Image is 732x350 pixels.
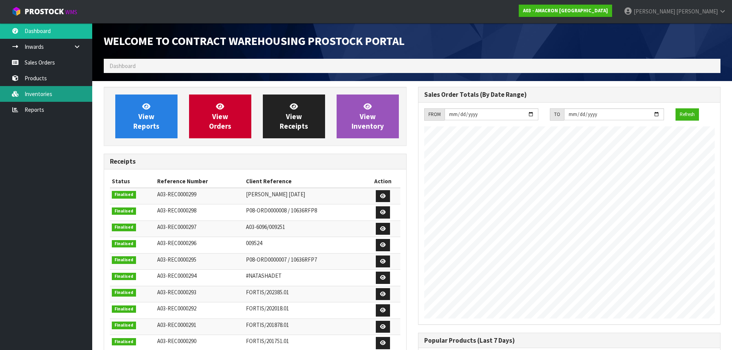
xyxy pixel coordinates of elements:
span: A03-REC0000292 [157,305,196,312]
span: [PERSON_NAME] [676,8,718,15]
h3: Popular Products (Last 7 Days) [424,337,715,344]
span: Welcome to Contract Warehousing ProStock Portal [104,33,405,48]
span: A03-REC0000295 [157,256,196,263]
span: Finalised [112,289,136,297]
span: View Orders [209,102,231,131]
span: A03-REC0000290 [157,337,196,345]
th: Client Reference [244,175,366,187]
h3: Sales Order Totals (By Date Range) [424,91,715,98]
span: A03-REC0000296 [157,239,196,247]
span: Finalised [112,224,136,231]
span: FORTIS/201751.01 [246,337,289,345]
strong: A03 - AMACRON [GEOGRAPHIC_DATA] [523,7,608,14]
span: Finalised [112,191,136,199]
span: Finalised [112,273,136,280]
a: ViewOrders [189,95,251,138]
small: WMS [65,8,77,16]
th: Action [366,175,400,187]
span: FORTIS/202018.01 [246,305,289,312]
span: A03-6096/009251 [246,223,285,231]
div: TO [550,108,564,121]
span: ProStock [25,7,64,17]
span: A03-REC0000294 [157,272,196,279]
th: Status [110,175,155,187]
span: Finalised [112,322,136,329]
span: A03-REC0000299 [157,191,196,198]
img: cube-alt.png [12,7,21,16]
a: ViewReports [115,95,178,138]
h3: Receipts [110,158,400,165]
span: 009524 [246,239,262,247]
div: FROM [424,108,445,121]
span: FORTIS/201878.01 [246,321,289,328]
span: A03-REC0000291 [157,321,196,328]
span: View Receipts [280,102,308,131]
span: P08-ORD0000007 / 10636RFP7 [246,256,317,263]
span: Finalised [112,240,136,248]
span: A03-REC0000293 [157,289,196,296]
th: Reference Number [155,175,244,187]
a: ViewInventory [337,95,399,138]
button: Refresh [676,108,699,121]
span: P08-ORD0000008 / 10636RFP8 [246,207,317,214]
span: Finalised [112,207,136,215]
span: Finalised [112,256,136,264]
span: Finalised [112,338,136,346]
span: A03-REC0000298 [157,207,196,214]
span: [PERSON_NAME] [634,8,675,15]
span: #NATASHADET [246,272,282,279]
a: ViewReceipts [263,95,325,138]
span: View Reports [133,102,159,131]
span: View Inventory [352,102,384,131]
span: FORTIS/202385.01 [246,289,289,296]
span: Finalised [112,305,136,313]
span: [PERSON_NAME] [DATE] [246,191,305,198]
span: A03-REC0000297 [157,223,196,231]
span: Dashboard [110,62,136,70]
